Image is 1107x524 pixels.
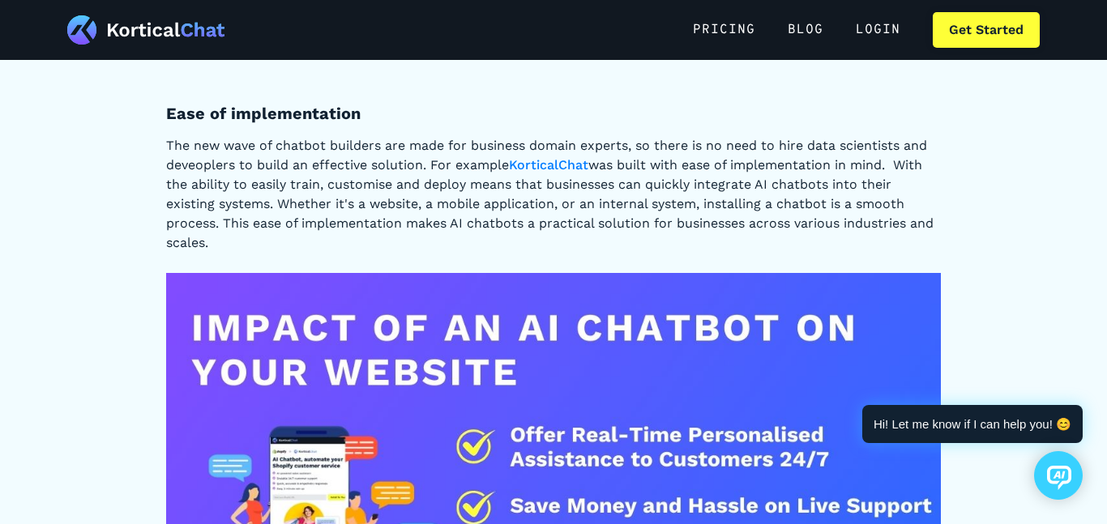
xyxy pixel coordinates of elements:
h4: Ease of implementation [166,103,941,124]
a: Blog [771,12,840,48]
a: Login [840,12,917,48]
a: Get Started [933,12,1040,48]
a: KorticalChat [509,155,588,175]
p: The new wave of chatbot builders are made for business domain experts, so there is no need to hir... [166,136,941,253]
a: Pricing [677,12,771,48]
